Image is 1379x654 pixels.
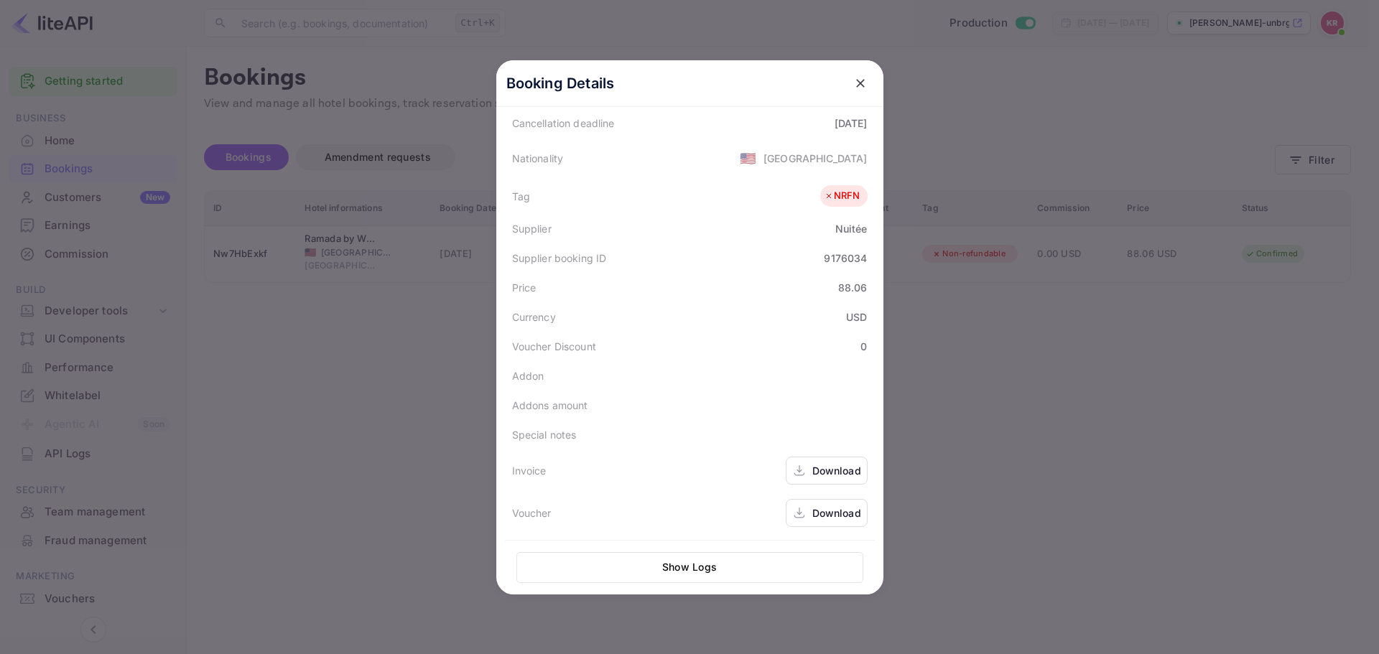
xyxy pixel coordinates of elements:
div: Voucher Discount [512,339,596,354]
button: Show Logs [516,552,863,583]
span: United States [740,145,756,171]
div: [GEOGRAPHIC_DATA] [763,151,868,166]
div: Nationality [512,151,564,166]
div: 0 [860,339,867,354]
p: Booking Details [506,73,615,94]
div: 9176034 [824,251,867,266]
div: USD [846,309,867,324]
div: NRFN [824,189,860,203]
div: 88.06 [838,280,868,295]
div: Special notes [512,427,577,442]
div: Currency [512,309,556,324]
div: Addons amount [512,398,588,413]
button: close [848,70,873,96]
div: Nuitée [835,221,868,236]
div: Voucher [512,505,552,520]
div: Download [812,463,861,478]
div: Supplier booking ID [512,251,607,266]
div: [DATE] [835,116,868,131]
div: Supplier [512,221,552,236]
div: Price [512,280,537,295]
div: Download [812,505,861,520]
div: Tag [512,189,530,204]
div: Addon [512,368,544,383]
div: Invoice [512,463,547,478]
div: Cancellation deadline [512,116,615,131]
